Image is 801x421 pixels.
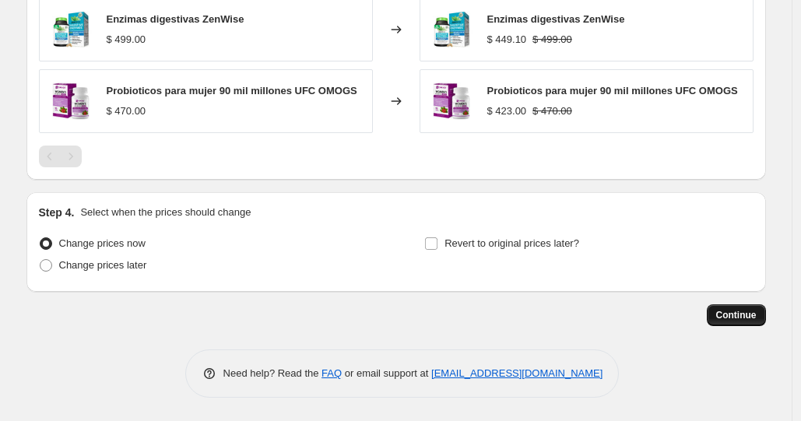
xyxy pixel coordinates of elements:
span: Enzimas digestivas ZenWise [487,13,625,25]
span: Probioticos para mujer 90 mil millones UFC OMOGS [107,85,357,96]
span: Probioticos para mujer 90 mil millones UFC OMOGS [487,85,738,96]
a: FAQ [321,367,342,379]
span: Revert to original prices later? [444,237,579,249]
p: Select when the prices should change [80,205,251,220]
span: Change prices now [59,237,146,249]
img: 13_bf02ead3-2b4d-4904-a80a-9850f6c804a7_80x.jpg [47,78,94,125]
strike: $ 499.00 [532,32,572,47]
img: 9_bd217ce3-c149-483e-b3db-32580fd3f0b4_80x.jpg [428,6,475,53]
div: $ 470.00 [107,103,146,119]
img: 13_bf02ead3-2b4d-4904-a80a-9850f6c804a7_80x.jpg [428,78,475,125]
div: $ 499.00 [107,32,146,47]
span: Change prices later [59,259,147,271]
a: [EMAIL_ADDRESS][DOMAIN_NAME] [431,367,603,379]
span: or email support at [342,367,431,379]
div: $ 423.00 [487,103,527,119]
img: 9_bd217ce3-c149-483e-b3db-32580fd3f0b4_80x.jpg [47,6,94,53]
span: Need help? Read the [223,367,322,379]
h2: Step 4. [39,205,75,220]
strike: $ 470.00 [532,103,572,119]
button: Continue [707,304,766,326]
nav: Pagination [39,146,82,167]
div: $ 449.10 [487,32,527,47]
span: Enzimas digestivas ZenWise [107,13,244,25]
span: Continue [716,309,757,321]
